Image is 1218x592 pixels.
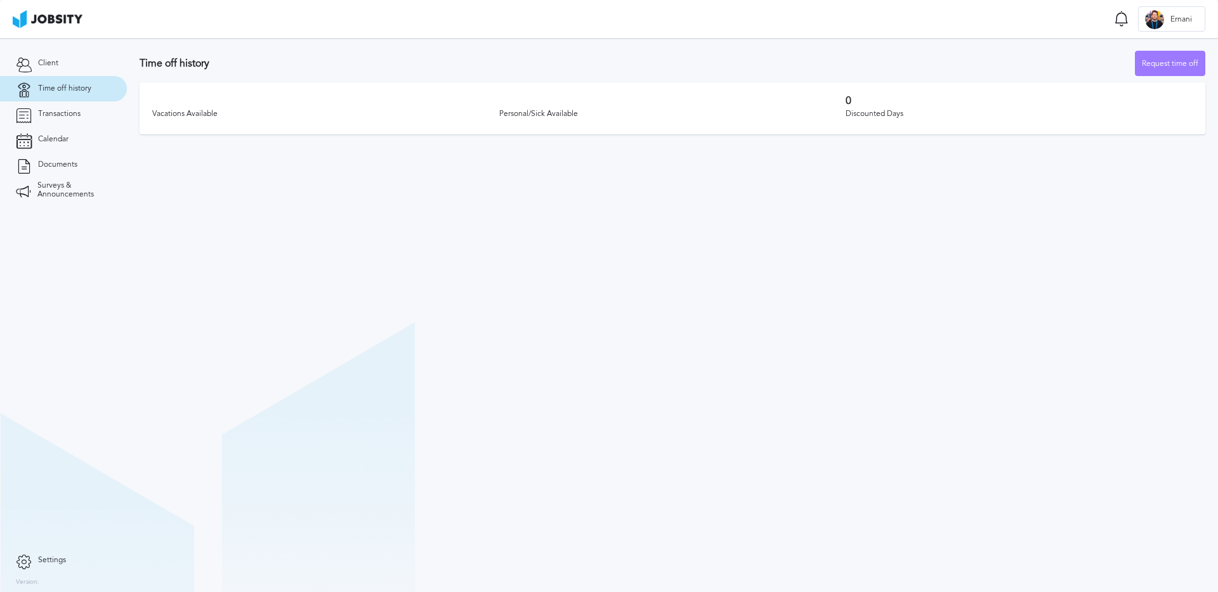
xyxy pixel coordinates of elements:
[1135,51,1205,76] button: Request time off
[38,160,77,169] span: Documents
[38,135,69,144] span: Calendar
[13,10,82,28] img: ab4bad089aa723f57921c736e9817d99.png
[1136,51,1205,77] div: Request time off
[37,181,111,199] span: Surveys & Announcements
[38,59,58,68] span: Client
[140,58,1135,69] h3: Time off history
[38,84,91,93] span: Time off history
[846,95,1193,106] h3: 0
[1138,6,1205,32] button: EErnani
[846,110,1193,119] div: Discounted Days
[1145,10,1164,29] div: E
[152,110,499,119] div: Vacations Available
[38,110,81,119] span: Transactions
[16,579,39,586] label: Version:
[499,110,846,119] div: Personal/Sick Available
[1164,15,1198,24] span: Ernani
[38,556,66,565] span: Settings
